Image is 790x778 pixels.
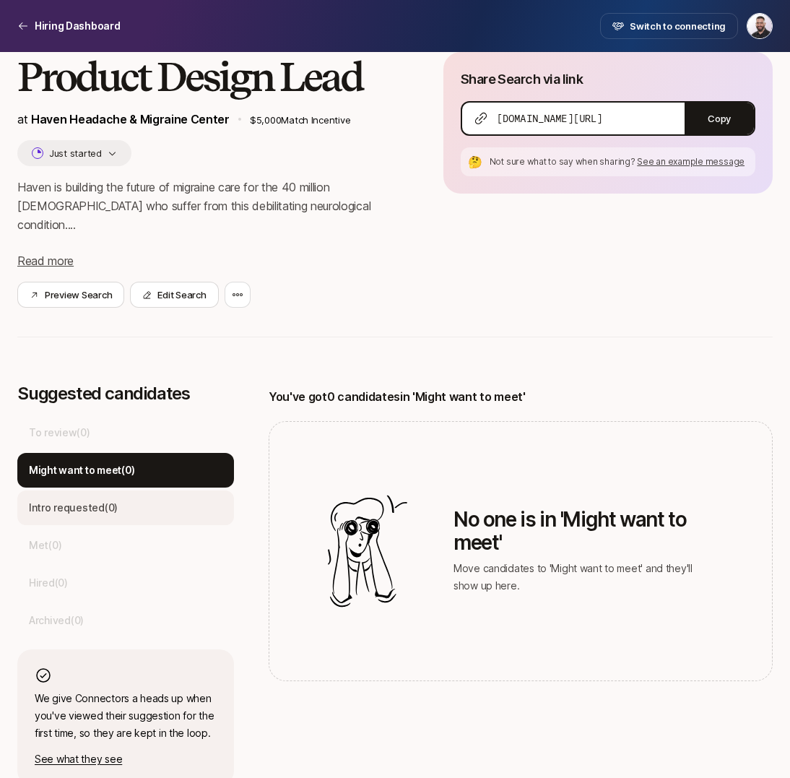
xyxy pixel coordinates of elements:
[17,178,420,234] p: Haven is building the future of migraine care for the 40 million [DEMOGRAPHIC_DATA] who suffer fr...
[269,387,526,406] p: You've got 0 candidates in 'Might want to meet'
[17,254,74,268] span: Read more
[29,499,118,516] p: Intro requested ( 0 )
[466,153,484,170] div: 🤔
[497,111,603,126] span: [DOMAIN_NAME][URL]
[17,55,420,98] h2: Product Design Lead
[130,282,218,308] button: Edit Search
[600,13,738,39] button: Switch to connecting
[35,751,217,768] p: See what they see
[31,112,230,126] a: Haven Headache & Migraine Center
[35,690,217,742] p: We give Connectors a heads up when you've viewed their suggestion for the first time, so they are...
[453,560,713,595] p: Move candidates to 'Might want to meet' and they'll show up here.
[17,140,131,166] button: Just started
[453,508,713,554] p: No one is in 'Might want to meet'
[685,103,754,134] button: Copy
[29,612,84,629] p: Archived ( 0 )
[250,113,420,127] p: $5,000 Match Incentive
[17,384,234,404] p: Suggested candidates
[637,156,745,167] span: See an example message
[461,69,583,90] p: Share Search via link
[17,110,230,129] p: at
[630,19,726,33] span: Switch to connecting
[29,424,90,441] p: To review ( 0 )
[490,155,750,168] p: Not sure what to say when sharing?
[747,13,773,39] button: Izac Ross
[29,462,135,479] p: Might want to meet ( 0 )
[35,17,121,35] p: Hiring Dashboard
[328,495,407,608] img: Illustration for empty candidates
[747,14,772,38] img: Izac Ross
[29,537,61,554] p: Met ( 0 )
[17,282,124,308] button: Preview Search
[29,574,68,592] p: Hired ( 0 )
